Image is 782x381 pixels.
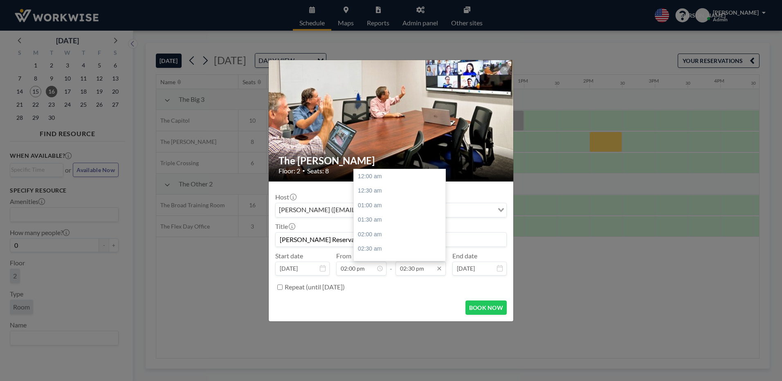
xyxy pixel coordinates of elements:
[354,184,449,198] div: 12:30 am
[269,29,514,213] img: 537.jpg
[285,283,345,291] label: Repeat (until [DATE])
[354,213,449,227] div: 01:30 am
[336,252,351,260] label: From
[302,168,305,174] span: •
[354,256,449,271] div: 03:00 am
[277,205,445,215] span: [PERSON_NAME] ([EMAIL_ADDRESS][DOMAIN_NAME])
[275,222,294,231] label: Title
[276,233,506,247] input: Jean's reservation
[354,169,449,184] div: 12:00 am
[446,205,493,215] input: Search for option
[275,252,303,260] label: Start date
[465,300,507,315] button: BOOK NOW
[354,198,449,213] div: 01:00 am
[354,227,449,242] div: 02:00 am
[307,167,329,175] span: Seats: 8
[276,203,506,217] div: Search for option
[390,255,392,273] span: -
[452,252,477,260] label: End date
[354,242,449,256] div: 02:30 am
[275,193,296,201] label: Host
[279,167,300,175] span: Floor: 2
[279,155,504,167] h2: The [PERSON_NAME]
